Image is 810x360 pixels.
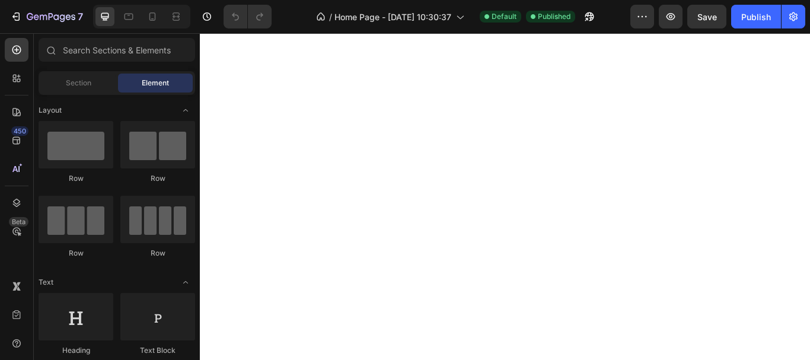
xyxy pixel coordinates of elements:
[39,38,195,62] input: Search Sections & Elements
[224,5,272,28] div: Undo/Redo
[176,101,195,120] span: Toggle open
[538,11,570,22] span: Published
[697,12,717,22] span: Save
[39,277,53,288] span: Text
[200,33,810,360] iframe: Design area
[334,11,451,23] span: Home Page - [DATE] 10:30:37
[329,11,332,23] span: /
[39,105,62,116] span: Layout
[39,173,113,184] div: Row
[78,9,83,24] p: 7
[731,5,781,28] button: Publish
[11,126,28,136] div: 450
[176,273,195,292] span: Toggle open
[120,173,195,184] div: Row
[687,5,726,28] button: Save
[741,11,771,23] div: Publish
[120,248,195,259] div: Row
[120,345,195,356] div: Text Block
[492,11,516,22] span: Default
[9,217,28,227] div: Beta
[5,5,88,28] button: 7
[66,78,91,88] span: Section
[39,345,113,356] div: Heading
[142,78,169,88] span: Element
[39,248,113,259] div: Row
